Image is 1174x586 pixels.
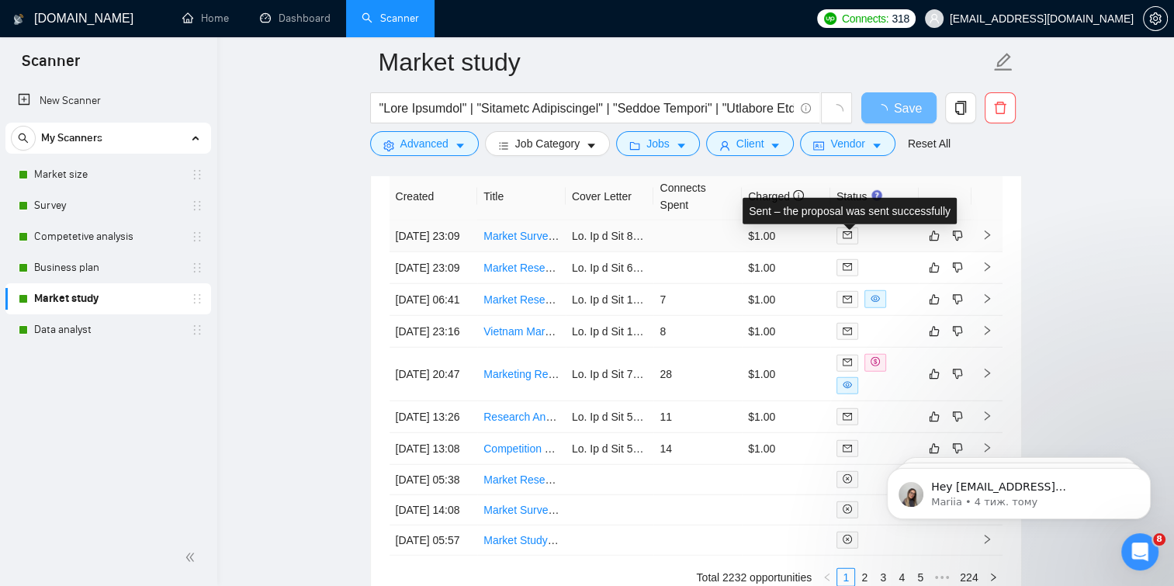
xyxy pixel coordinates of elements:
a: 2 [856,569,873,586]
a: Market study [34,283,182,314]
button: Save [861,92,937,123]
span: Connects: [842,10,888,27]
span: like [929,230,940,242]
td: [DATE] 20:47 [390,348,478,401]
span: user [929,13,940,24]
button: dislike [948,322,967,341]
td: [DATE] 14:08 [390,495,478,525]
span: right [982,230,992,241]
button: barsJob Categorycaret-down [485,131,610,156]
span: dislike [952,368,963,380]
span: Charged [748,190,804,203]
span: mail [843,231,852,240]
td: [DATE] 06:41 [390,284,478,316]
img: logo [13,7,24,32]
td: Marketing Researcher for Hospitality Clients [477,348,566,401]
div: Sent – the proposal was sent successfully [743,198,957,224]
button: like [925,258,944,277]
a: 4 [893,569,910,586]
a: Business plan [34,252,182,283]
span: close-circle [843,505,852,514]
td: Competition Research Specialist for Brand Enhancement [477,433,566,465]
button: like [925,227,944,245]
a: New Scanner [18,85,199,116]
span: dislike [952,411,963,423]
td: Research Analyst for Japanese M&A Platforms [477,401,566,433]
span: right [982,368,992,379]
span: right [989,573,998,582]
td: [DATE] 23:09 [390,220,478,252]
button: dislike [948,407,967,426]
span: caret-down [871,140,882,151]
span: Hey [EMAIL_ADDRESS][DOMAIN_NAME], Looks like your Upwork agency Business Intelligence LLC ran out... [68,45,267,258]
td: $1.00 [742,252,830,284]
span: eye [843,380,852,390]
td: Market Study and Feasibility Plan for The Wrestling House in Dubai [477,525,566,556]
button: folderJobscaret-down [616,131,700,156]
a: 1 [837,569,854,586]
a: Research Analyst for Japanese M&A Platforms [483,411,708,423]
a: Market Study and Feasibility Plan for The Wrestling House in [GEOGRAPHIC_DATA] [483,534,892,546]
iframe: Intercom notifications повідомлення [864,435,1174,544]
td: $1.00 [742,401,830,433]
button: dislike [948,365,967,383]
td: Market Survey Data Analysis and Research Paper Writing [477,495,566,525]
a: Competetive analysis [34,221,182,252]
span: holder [191,293,203,305]
span: setting [1144,12,1167,25]
button: dislike [948,290,967,309]
button: dislike [948,227,967,245]
li: New Scanner [5,85,211,116]
a: 224 [955,569,982,586]
button: dislike [948,258,967,277]
td: $1.00 [742,348,830,401]
td: 11 [653,401,742,433]
a: Marketing Researcher for Hospitality Clients [483,368,695,380]
span: bars [498,140,509,151]
span: Job Category [515,135,580,152]
span: dislike [952,293,963,306]
span: dislike [952,325,963,338]
a: 5 [912,569,929,586]
td: $1.00 [742,220,830,252]
p: Message from Mariia, sent 4 тиж. тому [68,60,268,74]
th: Connects Spent [653,173,742,220]
span: info-circle [801,103,811,113]
span: copy [946,101,975,115]
th: Title [477,173,566,220]
span: Advanced [400,135,448,152]
span: holder [191,168,203,181]
span: user [719,140,730,151]
span: 8 [1153,533,1165,546]
span: idcard [813,140,824,151]
span: dollar [871,357,880,366]
a: Market size [34,159,182,190]
a: searchScanner [362,12,419,25]
span: like [929,368,940,380]
td: $1.00 [742,284,830,316]
td: 14 [653,433,742,465]
span: holder [191,262,203,274]
span: Save [894,99,922,118]
span: caret-down [770,140,781,151]
span: double-left [185,550,200,565]
td: [DATE] 05:57 [390,525,478,556]
span: 318 [892,10,909,27]
span: close-circle [843,535,852,544]
td: [DATE] 13:08 [390,433,478,465]
a: Data analyst [34,314,182,345]
span: mail [843,327,852,336]
span: like [929,325,940,338]
button: like [925,322,944,341]
span: like [929,411,940,423]
button: delete [985,92,1016,123]
input: Scanner name... [379,43,990,81]
a: Reset All [908,135,951,152]
a: Market Survey & Research Specialist [483,230,663,242]
span: Jobs [646,135,670,152]
a: Survey [34,190,182,221]
td: Market Research & Feasibility Study for Pharmaceutical Manufacturing Unit [477,465,566,495]
span: right [982,325,992,336]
